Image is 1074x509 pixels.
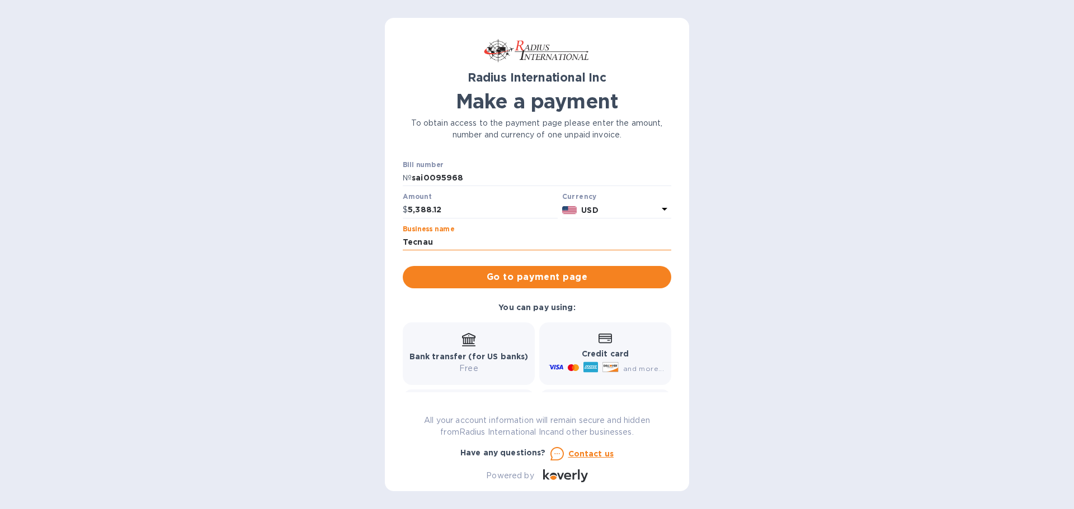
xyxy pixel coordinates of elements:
[562,206,577,214] img: USD
[412,270,662,284] span: Go to payment page
[403,226,454,232] label: Business name
[412,170,671,187] input: Enter bill number
[568,449,614,458] u: Contact us
[623,364,664,373] span: and more...
[403,234,671,251] input: Enter business name
[498,303,575,312] b: You can pay using:
[403,117,671,141] p: To obtain access to the payment page please enter the amount, number and currency of one unpaid i...
[403,415,671,438] p: All your account information will remain secure and hidden from Radius International Inc and othe...
[403,266,671,288] button: Go to payment page
[403,89,671,113] h1: Make a payment
[403,194,431,201] label: Amount
[486,470,534,482] p: Powered by
[409,352,529,361] b: Bank transfer (for US banks)
[460,448,546,457] b: Have any questions?
[403,161,443,168] label: Bill number
[403,204,408,216] p: $
[581,206,598,215] b: USD
[468,70,606,84] b: Radius International Inc
[562,192,597,201] b: Currency
[582,349,629,358] b: Credit card
[408,202,558,218] input: 0.00
[409,363,529,374] p: Free
[403,172,412,184] p: №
